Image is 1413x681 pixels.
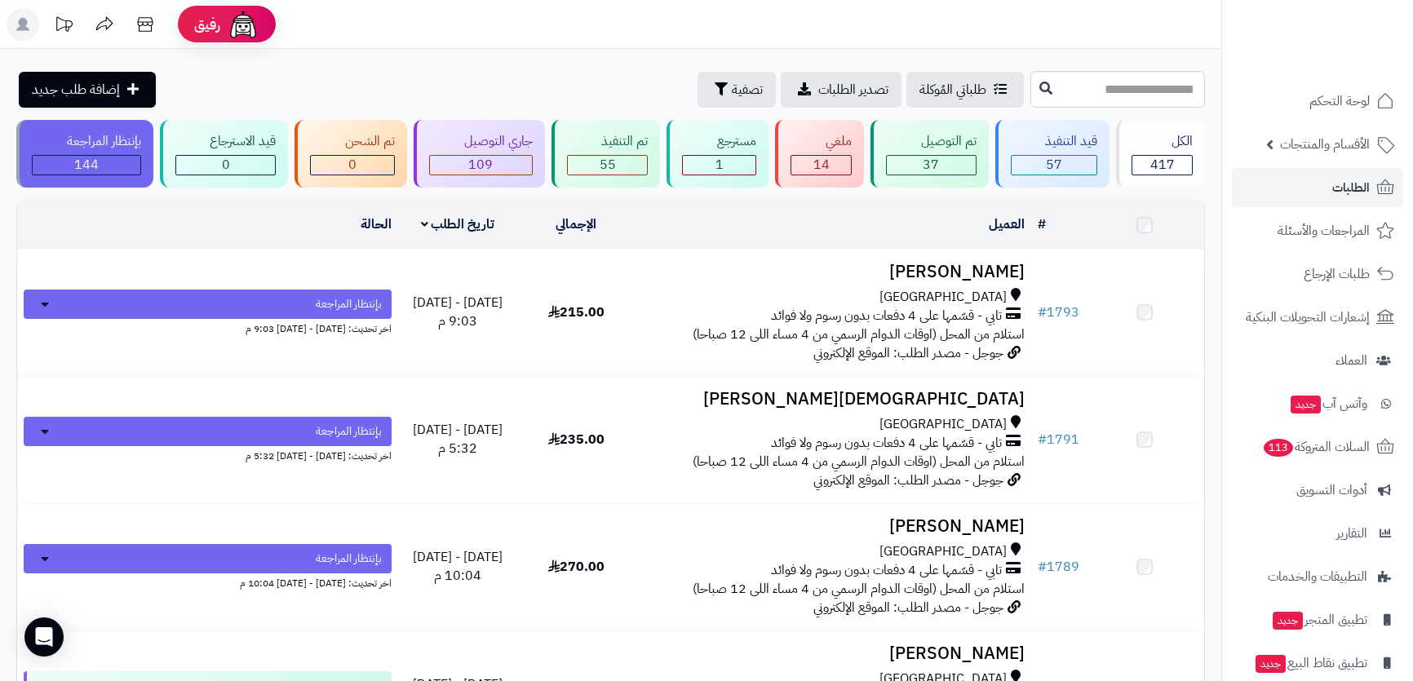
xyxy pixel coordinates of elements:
div: جاري التوصيل [429,132,533,151]
a: #1791 [1038,430,1079,449]
span: جوجل - مصدر الطلب: الموقع الإلكتروني [813,471,1003,490]
span: الطلبات [1332,176,1370,199]
a: # [1038,214,1046,234]
span: استلام من المحل (اوقات الدوام الرسمي من 4 مساء اللى 12 صباحا) [693,579,1025,599]
div: 55 [568,156,648,175]
div: 1 [683,156,755,175]
span: [GEOGRAPHIC_DATA] [879,542,1007,561]
div: 57 [1012,156,1097,175]
a: إضافة طلب جديد [19,72,156,108]
div: Open Intercom Messenger [24,617,64,657]
a: تصدير الطلبات [781,72,901,108]
a: تم التنفيذ 55 [548,120,664,188]
span: 109 [468,155,493,175]
div: اخر تحديث: [DATE] - [DATE] 9:03 م [24,319,392,336]
a: السلات المتروكة113 [1232,427,1403,467]
a: طلبات الإرجاع [1232,254,1403,294]
span: 270.00 [548,557,605,577]
span: تصفية [732,80,763,99]
a: جاري التوصيل 109 [410,120,548,188]
span: 14 [813,155,830,175]
span: [DATE] - [DATE] 9:03 م [413,293,503,331]
span: [GEOGRAPHIC_DATA] [879,288,1007,307]
div: مسترجع [682,132,756,151]
a: طلباتي المُوكلة [906,72,1024,108]
span: 0 [222,155,230,175]
span: 235.00 [548,430,605,449]
a: قيد التنفيذ 57 [992,120,1114,188]
div: قيد التنفيذ [1011,132,1098,151]
a: تم التوصيل 37 [867,120,992,188]
span: التقارير [1336,522,1367,545]
span: [DATE] - [DATE] 5:32 م [413,420,503,458]
a: لوحة التحكم [1232,82,1403,121]
span: رفيق [194,15,220,34]
span: جديد [1256,655,1286,673]
span: [DATE] - [DATE] 10:04 م [413,547,503,586]
a: تاريخ الطلب [421,214,495,234]
div: قيد الاسترجاع [175,132,277,151]
span: أدوات التسويق [1296,479,1367,502]
span: # [1038,303,1047,322]
a: تم الشحن 0 [291,120,410,188]
span: المراجعات والأسئلة [1278,219,1370,242]
a: بإنتظار المراجعة 144 [13,120,157,188]
a: الحالة [361,214,392,234]
a: وآتس آبجديد [1232,384,1403,423]
a: قيد الاسترجاع 0 [157,120,292,188]
a: ملغي 14 [772,120,867,188]
h3: [DEMOGRAPHIC_DATA][PERSON_NAME] [642,390,1025,409]
span: تابي - قسّمها على 4 دفعات بدون رسوم ولا فوائد [771,561,1002,580]
a: المراجعات والأسئلة [1232,211,1403,250]
span: تطبيق نقاط البيع [1254,652,1367,674]
span: 57 [1046,155,1062,175]
span: السلات المتروكة [1262,436,1370,458]
a: #1793 [1038,303,1079,322]
span: إضافة طلب جديد [32,80,120,99]
span: # [1038,430,1047,449]
span: الأقسام والمنتجات [1280,133,1370,156]
span: طلبات الإرجاع [1304,263,1370,285]
a: أدوات التسويق [1232,471,1403,510]
span: وآتس آب [1289,392,1367,415]
span: لوحة التحكم [1309,90,1370,113]
div: اخر تحديث: [DATE] - [DATE] 5:32 م [24,446,392,463]
div: تم الشحن [310,132,395,151]
span: بإنتظار المراجعة [316,551,382,567]
span: [GEOGRAPHIC_DATA] [879,415,1007,434]
img: logo-2.png [1302,15,1397,50]
a: #1789 [1038,557,1079,577]
span: تابي - قسّمها على 4 دفعات بدون رسوم ولا فوائد [771,307,1002,325]
div: 109 [430,156,532,175]
span: 55 [600,155,616,175]
a: العميل [989,214,1025,234]
div: ملغي [791,132,852,151]
a: التقارير [1232,514,1403,553]
span: طلباتي المُوكلة [919,80,986,99]
a: الإجمالي [556,214,596,234]
span: استلام من المحل (اوقات الدوام الرسمي من 4 مساء اللى 12 صباحا) [693,452,1025,471]
span: 113 [1262,438,1295,458]
a: تحديثات المنصة [43,8,84,45]
span: 1 [715,155,724,175]
span: إشعارات التحويلات البنكية [1246,306,1370,329]
div: بإنتظار المراجعة [32,132,141,151]
img: ai-face.png [227,8,259,41]
a: تطبيق المتجرجديد [1232,600,1403,639]
h3: [PERSON_NAME] [642,263,1025,281]
span: التطبيقات والخدمات [1268,565,1367,588]
a: العملاء [1232,341,1403,380]
span: بإنتظار المراجعة [316,423,382,440]
span: جديد [1291,396,1321,413]
div: 0 [176,156,276,175]
div: 37 [887,156,976,175]
span: جديد [1273,612,1303,630]
span: تصدير الطلبات [818,80,888,99]
span: العملاء [1335,349,1367,372]
a: الكل417 [1113,120,1208,188]
span: # [1038,557,1047,577]
div: اخر تحديث: [DATE] - [DATE] 10:04 م [24,573,392,590]
div: الكل [1132,132,1193,151]
span: تابي - قسّمها على 4 دفعات بدون رسوم ولا فوائد [771,434,1002,453]
span: جوجل - مصدر الطلب: الموقع الإلكتروني [813,598,1003,617]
